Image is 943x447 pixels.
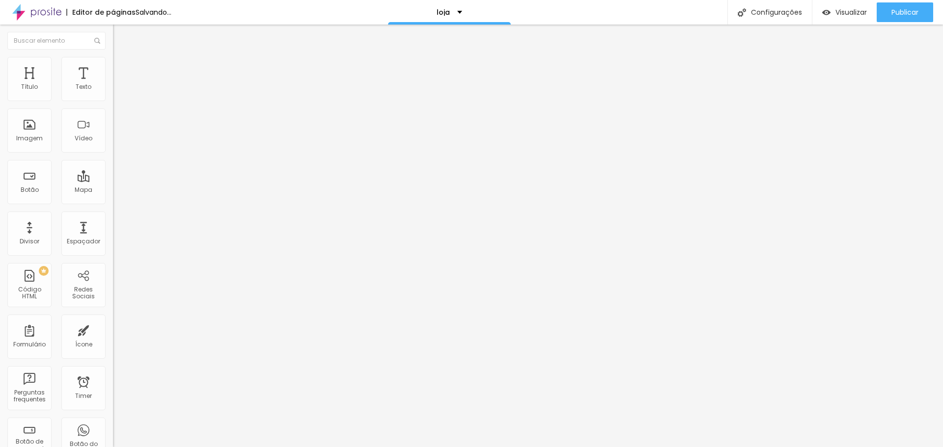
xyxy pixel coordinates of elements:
[835,8,867,16] span: Visualizar
[738,8,746,17] img: Icone
[76,83,91,90] div: Texto
[16,135,43,142] div: Imagem
[136,9,171,16] div: Salvando...
[7,32,106,50] input: Buscar elemento
[20,238,39,245] div: Divisor
[113,25,943,447] iframe: Editor
[64,286,103,300] div: Redes Sociais
[94,38,100,44] img: Icone
[10,389,49,403] div: Perguntas frequentes
[21,186,39,193] div: Botão
[822,8,831,17] img: view-1.svg
[75,393,92,399] div: Timer
[75,135,92,142] div: Vídeo
[10,286,49,300] div: Código HTML
[21,83,38,90] div: Título
[437,9,450,16] p: loja
[812,2,877,22] button: Visualizar
[67,238,100,245] div: Espaçador
[13,341,46,348] div: Formulário
[891,8,918,16] span: Publicar
[877,2,933,22] button: Publicar
[75,186,92,193] div: Mapa
[75,341,92,348] div: Ícone
[66,9,136,16] div: Editor de páginas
